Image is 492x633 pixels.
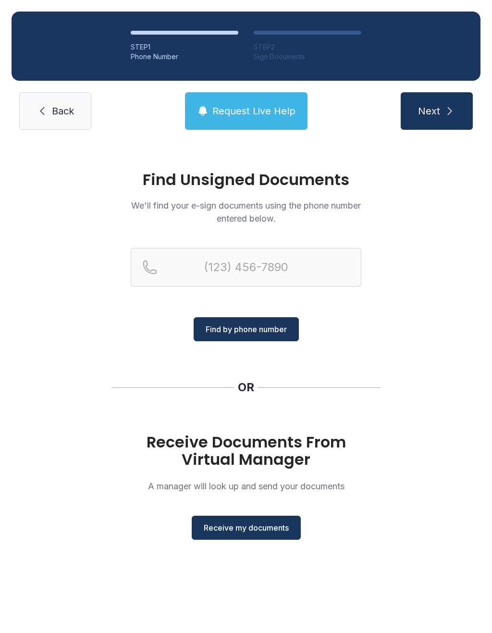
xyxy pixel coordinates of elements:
span: Find by phone number [206,323,287,335]
div: STEP 2 [254,42,361,52]
p: A manager will look up and send your documents [131,480,361,493]
div: OR [238,380,254,395]
h1: Find Unsigned Documents [131,172,361,187]
p: We'll find your e-sign documents using the phone number entered below. [131,199,361,225]
div: Sign Documents [254,52,361,62]
span: Next [418,104,440,118]
span: Receive my documents [204,522,289,534]
span: Back [52,104,74,118]
span: Request Live Help [212,104,295,118]
h1: Receive Documents From Virtual Manager [131,434,361,468]
div: Phone Number [131,52,238,62]
div: STEP 1 [131,42,238,52]
input: Reservation phone number [131,248,361,286]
